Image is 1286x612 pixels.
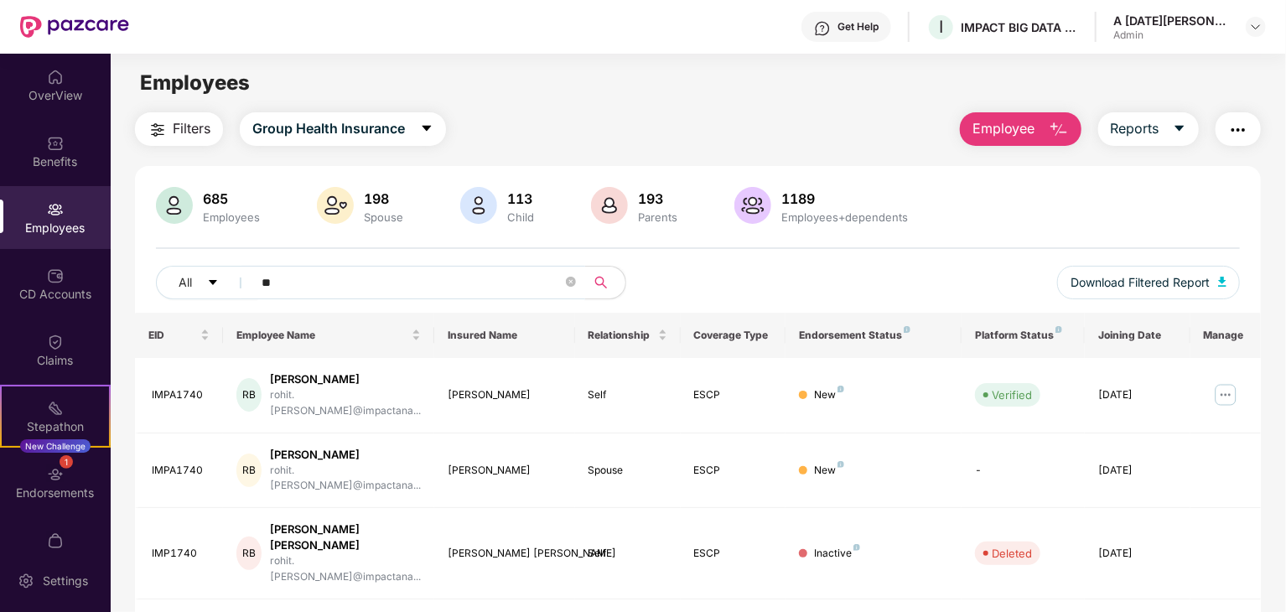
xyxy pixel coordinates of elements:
[589,329,655,342] span: Relationship
[814,546,860,562] div: Inactive
[47,267,64,284] img: svg+xml;base64,PHN2ZyBpZD0iQ0RfQWNjb3VudHMiIGRhdGEtbmFtZT0iQ0QgQWNjb3VudHMiIHhtbG5zPSJodHRwOi8vd3...
[694,546,773,562] div: ESCP
[681,313,786,358] th: Coverage Type
[448,546,562,562] div: [PERSON_NAME] [PERSON_NAME]
[236,329,408,342] span: Employee Name
[252,118,405,139] span: Group Health Insurance
[566,275,576,291] span: close-circle
[837,386,844,392] img: svg+xml;base64,PHN2ZyB4bWxucz0iaHR0cDovL3d3dy53My5vcmcvMjAwMC9zdmciIHdpZHRoPSI4IiBoZWlnaHQ9IjgiIH...
[962,433,1085,509] td: -
[1071,273,1210,292] span: Download Filtered Report
[799,329,948,342] div: Endorsement Status
[961,19,1078,35] div: IMPACT BIG DATA ANALYSIS PRIVATE LIMITED
[1190,313,1261,358] th: Manage
[270,553,421,585] div: rohit.[PERSON_NAME]@impactana...
[1098,463,1177,479] div: [DATE]
[939,17,943,37] span: I
[135,313,223,358] th: EID
[504,210,537,224] div: Child
[173,118,210,139] span: Filters
[47,201,64,218] img: svg+xml;base64,PHN2ZyBpZD0iRW1wbG95ZWVzIiB4bWxucz0iaHR0cDovL3d3dy53My5vcmcvMjAwMC9zdmciIHdpZHRoPS...
[270,463,421,495] div: rohit.[PERSON_NAME]@impactana...
[47,466,64,483] img: svg+xml;base64,PHN2ZyBpZD0iRW5kb3JzZW1lbnRzIiB4bWxucz0iaHR0cDovL3d3dy53My5vcmcvMjAwMC9zdmciIHdpZH...
[591,187,628,224] img: svg+xml;base64,PHN2ZyB4bWxucz0iaHR0cDovL3d3dy53My5vcmcvMjAwMC9zdmciIHhtbG5zOnhsaW5rPSJodHRwOi8vd3...
[47,334,64,350] img: svg+xml;base64,PHN2ZyBpZD0iQ2xhaW0iIHhtbG5zPSJodHRwOi8vd3d3LnczLm9yZy8yMDAwL3N2ZyIgd2lkdGg9IjIwIi...
[694,463,773,479] div: ESCP
[992,545,1032,562] div: Deleted
[148,120,168,140] img: svg+xml;base64,PHN2ZyB4bWxucz0iaHR0cDovL3d3dy53My5vcmcvMjAwMC9zdmciIHdpZHRoPSIyNCIgaGVpZ2h0PSIyNC...
[814,387,844,403] div: New
[504,190,537,207] div: 113
[589,387,667,403] div: Self
[1113,29,1231,42] div: Admin
[734,187,771,224] img: svg+xml;base64,PHN2ZyB4bWxucz0iaHR0cDovL3d3dy53My5vcmcvMjAwMC9zdmciIHhtbG5zOnhsaW5rPSJodHRwOi8vd3...
[975,329,1071,342] div: Platform Status
[200,190,263,207] div: 685
[420,122,433,137] span: caret-down
[20,16,129,38] img: New Pazcare Logo
[584,276,617,289] span: search
[1055,326,1062,333] img: svg+xml;base64,PHN2ZyB4bWxucz0iaHR0cDovL3d3dy53My5vcmcvMjAwMC9zdmciIHdpZHRoPSI4IiBoZWlnaHQ9IjgiIH...
[448,463,562,479] div: [PERSON_NAME]
[1111,118,1159,139] span: Reports
[460,187,497,224] img: svg+xml;base64,PHN2ZyB4bWxucz0iaHR0cDovL3d3dy53My5vcmcvMjAwMC9zdmciIHhtbG5zOnhsaW5rPSJodHRwOi8vd3...
[20,439,91,453] div: New Challenge
[814,20,831,37] img: svg+xml;base64,PHN2ZyBpZD0iSGVscC0zMngzMiIgeG1sbnM9Imh0dHA6Ly93d3cudzMub3JnLzIwMDAvc3ZnIiB3aWR0aD...
[575,313,681,358] th: Relationship
[853,544,860,551] img: svg+xml;base64,PHN2ZyB4bWxucz0iaHR0cDovL3d3dy53My5vcmcvMjAwMC9zdmciIHdpZHRoPSI4IiBoZWlnaHQ9IjgiIH...
[778,190,911,207] div: 1189
[236,378,262,412] div: RB
[360,210,407,224] div: Spouse
[448,387,562,403] div: [PERSON_NAME]
[47,400,64,417] img: svg+xml;base64,PHN2ZyB4bWxucz0iaHR0cDovL3d3dy53My5vcmcvMjAwMC9zdmciIHdpZHRoPSIyMSIgaGVpZ2h0PSIyMC...
[179,273,192,292] span: All
[1113,13,1231,29] div: A [DATE][PERSON_NAME]
[1098,387,1177,403] div: [DATE]
[635,190,681,207] div: 193
[434,313,575,358] th: Insured Name
[1173,122,1186,137] span: caret-down
[1249,20,1263,34] img: svg+xml;base64,PHN2ZyBpZD0iRHJvcGRvd24tMzJ4MzIiIHhtbG5zPSJodHRwOi8vd3d3LnczLm9yZy8yMDAwL3N2ZyIgd2...
[992,386,1032,403] div: Verified
[200,210,263,224] div: Employees
[972,118,1035,139] span: Employee
[1218,277,1226,287] img: svg+xml;base64,PHN2ZyB4bWxucz0iaHR0cDovL3d3dy53My5vcmcvMjAwMC9zdmciIHhtbG5zOnhsaW5rPSJodHRwOi8vd3...
[837,20,879,34] div: Get Help
[236,537,262,570] div: RB
[1098,112,1199,146] button: Reportscaret-down
[156,187,193,224] img: svg+xml;base64,PHN2ZyB4bWxucz0iaHR0cDovL3d3dy53My5vcmcvMjAwMC9zdmciIHhtbG5zOnhsaW5rPSJodHRwOi8vd3...
[270,447,421,463] div: [PERSON_NAME]
[1228,120,1248,140] img: svg+xml;base64,PHN2ZyB4bWxucz0iaHR0cDovL3d3dy53My5vcmcvMjAwMC9zdmciIHdpZHRoPSIyNCIgaGVpZ2h0PSIyNC...
[47,135,64,152] img: svg+xml;base64,PHN2ZyBpZD0iQmVuZWZpdHMiIHhtbG5zPSJodHRwOi8vd3d3LnczLm9yZy8yMDAwL3N2ZyIgd2lkdGg9Ij...
[1049,120,1069,140] img: svg+xml;base64,PHN2ZyB4bWxucz0iaHR0cDovL3d3dy53My5vcmcvMjAwMC9zdmciIHhtbG5zOnhsaW5rPSJodHRwOi8vd3...
[1098,546,1177,562] div: [DATE]
[223,313,434,358] th: Employee Name
[270,387,421,419] div: rohit.[PERSON_NAME]@impactana...
[778,210,911,224] div: Employees+dependents
[38,573,93,589] div: Settings
[814,463,844,479] div: New
[270,371,421,387] div: [PERSON_NAME]
[584,266,626,299] button: search
[236,454,262,487] div: RB
[317,187,354,224] img: svg+xml;base64,PHN2ZyB4bWxucz0iaHR0cDovL3d3dy53My5vcmcvMjAwMC9zdmciIHhtbG5zOnhsaW5rPSJodHRwOi8vd3...
[240,112,446,146] button: Group Health Insurancecaret-down
[1085,313,1190,358] th: Joining Date
[566,277,576,287] span: close-circle
[904,326,910,333] img: svg+xml;base64,PHN2ZyB4bWxucz0iaHR0cDovL3d3dy53My5vcmcvMjAwMC9zdmciIHdpZHRoPSI4IiBoZWlnaHQ9IjgiIH...
[837,461,844,468] img: svg+xml;base64,PHN2ZyB4bWxucz0iaHR0cDovL3d3dy53My5vcmcvMjAwMC9zdmciIHdpZHRoPSI4IiBoZWlnaHQ9IjgiIH...
[207,277,219,290] span: caret-down
[140,70,250,95] span: Employees
[589,546,667,562] div: Self
[589,463,667,479] div: Spouse
[47,69,64,86] img: svg+xml;base64,PHN2ZyBpZD0iSG9tZSIgeG1sbnM9Imh0dHA6Ly93d3cudzMub3JnLzIwMDAvc3ZnIiB3aWR0aD0iMjAiIG...
[694,387,773,403] div: ESCP
[1212,381,1239,408] img: manageButton
[360,190,407,207] div: 198
[152,546,210,562] div: IMP1740
[1057,266,1240,299] button: Download Filtered Report
[152,387,210,403] div: IMPA1740
[270,521,421,553] div: [PERSON_NAME] [PERSON_NAME]
[2,418,109,435] div: Stepathon
[148,329,197,342] span: EID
